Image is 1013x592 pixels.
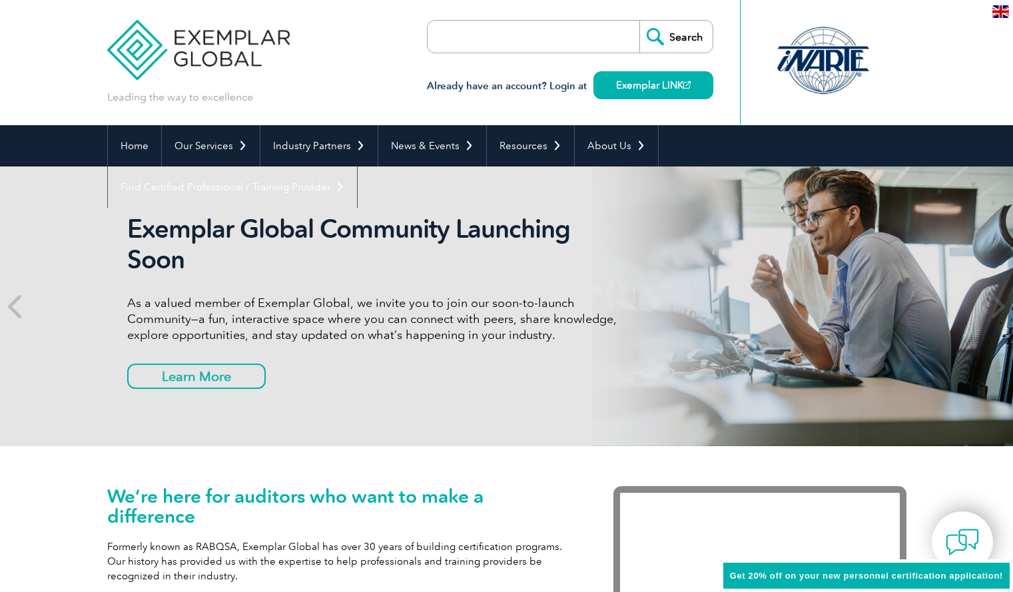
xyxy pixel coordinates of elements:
a: Find Certified Professional / Training Provider [108,166,357,208]
h1: We’re here for auditors who want to make a difference [107,486,573,526]
a: Learn More [127,364,266,389]
a: Industry Partners [260,125,378,166]
h2: Exemplar Global Community Launching Soon [127,214,627,275]
img: en [992,5,1009,18]
span: Get 20% off on your new personnel certification application! [730,571,1003,581]
a: Exemplar LINK [593,71,713,99]
a: News & Events [378,125,486,166]
p: Leading the way to excellence [107,90,253,105]
a: Home [108,125,161,166]
a: About Us [575,125,658,166]
img: open_square.png [683,81,691,89]
p: Formerly known as RABQSA, Exemplar Global has over 30 years of building certification programs. O... [107,539,573,583]
img: contact-chat.png [946,525,979,559]
h3: Already have an account? Login at [427,78,713,95]
a: Resources [487,125,574,166]
p: As a valued member of Exemplar Global, we invite you to join our soon-to-launch Community—a fun, ... [127,295,627,343]
input: Search [639,21,713,53]
a: Our Services [162,125,260,166]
